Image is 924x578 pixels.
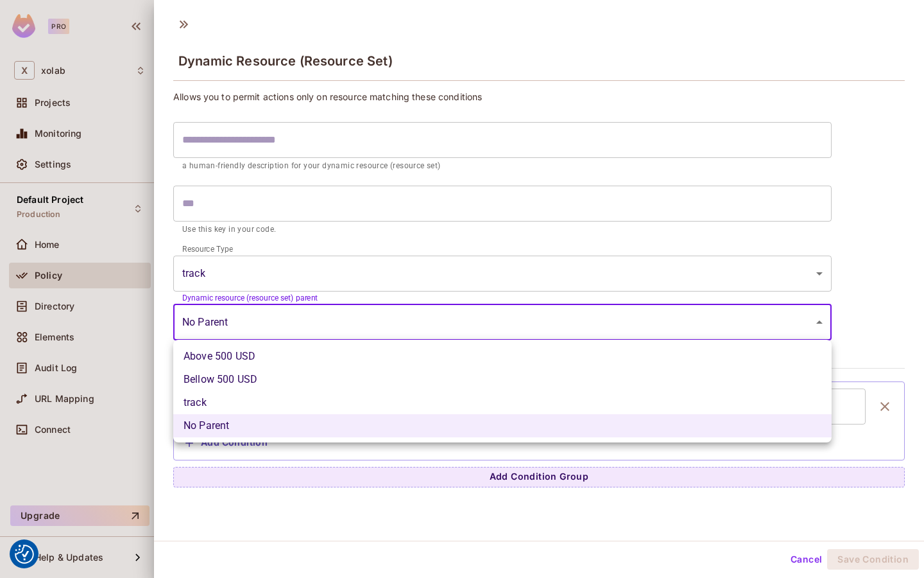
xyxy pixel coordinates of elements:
[173,345,832,368] li: Above 500 USD
[15,545,34,564] img: Revisit consent button
[15,545,34,564] button: Consent Preferences
[173,414,832,437] li: No Parent
[173,368,832,391] li: Bellow 500 USD
[173,391,832,414] li: track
